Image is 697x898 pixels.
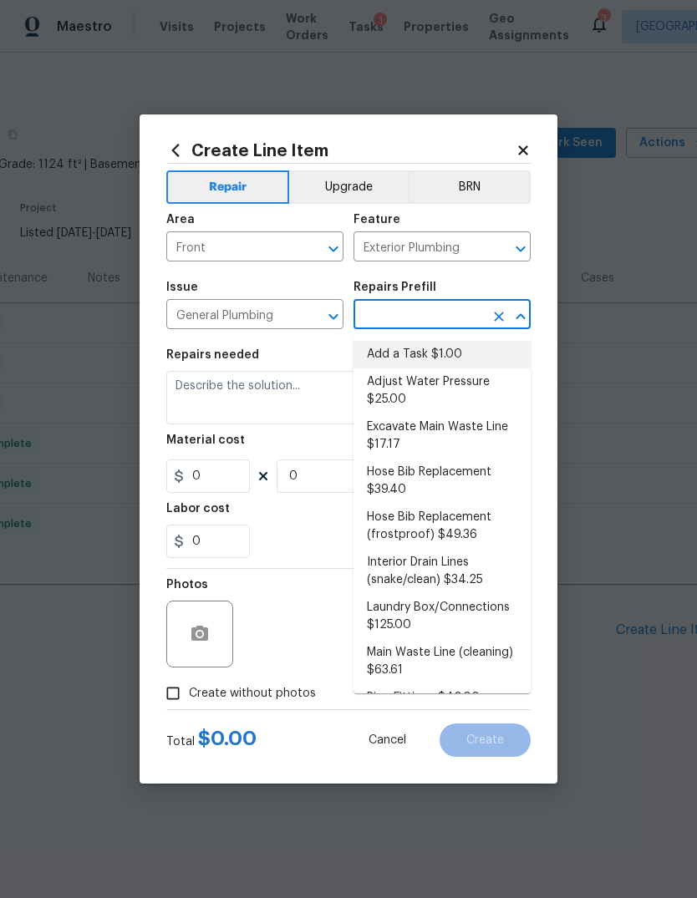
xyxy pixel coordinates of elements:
[440,723,531,757] button: Create
[509,237,532,261] button: Open
[166,579,208,591] h5: Photos
[354,341,531,368] li: Add a Task $1.00
[189,685,316,703] span: Create without photos
[166,141,516,160] h2: Create Line Item
[354,549,531,594] li: Interior Drain Lines (snake/clean) $34.25
[509,305,532,328] button: Close
[487,305,511,328] button: Clear
[166,282,198,293] h5: Issue
[354,214,400,226] h5: Feature
[166,214,195,226] h5: Area
[166,434,245,446] h5: Material cost
[354,594,531,639] li: Laundry Box/Connections $125.00
[198,728,257,748] span: $ 0.00
[354,459,531,504] li: Hose Bib Replacement $39.40
[354,684,531,712] li: Pipe Fittings $40.00
[354,413,531,459] li: Excavate Main Waste Line $17.17
[289,170,409,204] button: Upgrade
[166,349,259,361] h5: Repairs needed
[342,723,433,757] button: Cancel
[466,734,504,747] span: Create
[166,503,230,515] h5: Labor cost
[354,282,436,293] h5: Repairs Prefill
[354,504,531,549] li: Hose Bib Replacement (frostproof) $49.36
[322,237,345,261] button: Open
[408,170,531,204] button: BRN
[322,305,345,328] button: Open
[354,368,531,413] li: Adjust Water Pressure $25.00
[166,170,289,204] button: Repair
[166,730,257,750] div: Total
[354,639,531,684] li: Main Waste Line (cleaning) $63.61
[369,734,406,747] span: Cancel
